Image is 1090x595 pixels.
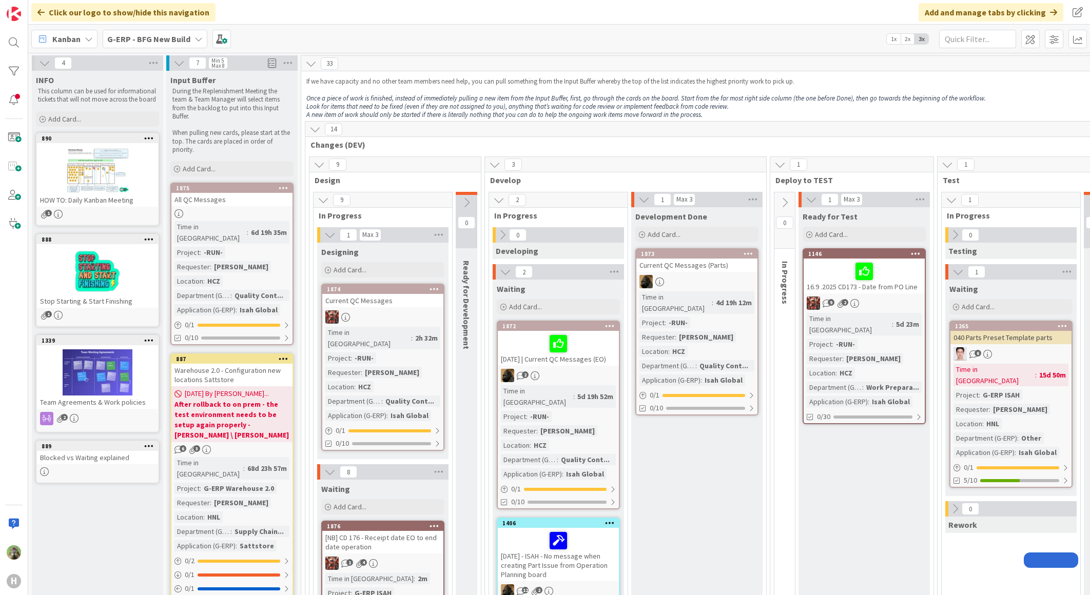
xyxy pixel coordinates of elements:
[236,540,237,551] span: :
[42,236,158,243] div: 888
[639,360,695,371] div: Department (G-ERP)
[639,346,668,357] div: Location
[356,381,374,392] div: HCZ
[502,323,619,330] div: 1872
[654,193,671,206] span: 1
[650,390,659,401] span: 0 / 1
[666,317,690,328] div: -RUN-
[37,442,158,451] div: 889
[36,234,159,327] a: 888Stop Starting & Start Finishing
[953,364,1035,386] div: Time in [GEOGRAPHIC_DATA]
[203,275,205,287] span: :
[702,374,745,386] div: Isah Global
[185,320,194,330] span: 0 / 1
[964,475,977,486] span: 5/10
[636,389,757,402] div: 0/1
[171,568,293,581] div: 0/1
[530,440,531,451] span: :
[322,310,443,324] div: JK
[306,94,986,103] em: Once a piece of work is finished, instead of immediately pulling a new item from the Input Buffer...
[498,519,619,581] div: 1406[DATE] - ISAH - No message when creating Part Issue from Operation Planning board
[713,297,754,308] div: 4d 19h 12m
[325,573,414,584] div: Time in [GEOGRAPHIC_DATA]
[526,411,528,422] span: :
[210,497,211,508] span: :
[842,353,844,364] span: :
[174,247,200,258] div: Project
[893,319,922,330] div: 5d 23m
[511,484,521,494] span: 0 / 1
[325,381,354,392] div: Location
[504,158,522,171] span: 3
[321,284,444,451] a: 1874Current QC MessagesJKTime in [GEOGRAPHIC_DATA]:2h 32mProject:-RUN-Requester:[PERSON_NAME]Loca...
[538,425,597,437] div: [PERSON_NAME]
[939,30,1016,48] input: Quick Filter...
[803,248,926,424] a: 114616.9 .2025 CD173 - Date from PO LineJKTime in [GEOGRAPHIC_DATA]:5d 23mProject:-RUN-Requester:...
[501,425,536,437] div: Requester
[536,587,542,593] span: 2
[498,322,619,331] div: 1872
[185,388,269,399] span: [DATE] By [PERSON_NAME]...
[321,57,338,70] span: 33
[950,331,1072,344] div: 040 Parts Preset Template parts
[336,438,349,449] span: 0/10
[336,425,345,436] span: 0 / 1
[174,526,230,537] div: Department (G-ERP)
[804,249,925,259] div: 1146
[639,317,665,328] div: Project
[7,7,21,21] img: Visit kanbanzone.com
[953,447,1015,458] div: Application (G-ERP)
[808,250,925,257] div: 1146
[817,411,830,422] span: 0/30
[950,322,1072,344] div: 1265040 Parts Preset Template parts
[174,540,236,551] div: Application (G-ERP)
[37,193,158,207] div: HOW TO: Daily Kanban Meeting
[211,497,271,508] div: [PERSON_NAME]
[174,221,247,244] div: Time in [GEOGRAPHIC_DATA]
[7,545,21,560] img: TT
[639,374,700,386] div: Application (G-ERP)
[386,410,388,421] span: :
[665,317,666,328] span: :
[236,304,237,315] span: :
[497,321,620,509] a: 1872[DATE] | Current QC Messages (EO)NDTime in [GEOGRAPHIC_DATA]:5d 19h 52mProject:-RUN-Requester...
[828,299,834,306] span: 9
[171,582,293,595] div: 0/1
[37,235,158,308] div: 888Stop Starting & Start Finishing
[1019,432,1044,444] div: Other
[211,261,271,272] div: [PERSON_NAME]
[37,336,158,409] div: 1339Team Agreements & Work policies
[962,302,995,311] span: Add Card...
[360,559,367,566] span: 4
[232,290,286,301] div: Quality Cont...
[950,347,1072,361] div: ll
[37,134,158,207] div: 890HOW TO: Daily Kanban Meeting
[193,445,200,452] span: 3
[501,385,573,408] div: Time in [GEOGRAPHIC_DATA]
[31,3,216,22] div: Click our logo to show/hide this navigation
[52,33,81,45] span: Kanban
[42,337,158,344] div: 1339
[509,302,542,311] span: Add Card...
[174,275,203,287] div: Location
[807,296,820,310] img: JK
[975,350,981,356] span: 6
[211,58,224,63] div: Min 5
[668,346,670,357] span: :
[325,123,342,135] span: 14
[821,193,839,206] span: 1
[413,332,440,344] div: 2h 32m
[837,367,855,379] div: HCZ
[947,210,1067,221] span: In Progress
[315,175,468,185] span: Design
[185,332,198,343] span: 0/10
[815,230,848,239] span: Add Card...
[185,569,194,580] span: 0 / 1
[639,291,712,314] div: Time in [GEOGRAPHIC_DATA]
[807,313,892,335] div: Time in [GEOGRAPHIC_DATA]
[536,425,538,437] span: :
[636,259,757,272] div: Current QC Messages (Parts)
[176,185,293,192] div: 1875
[835,367,837,379] span: :
[54,57,72,69] span: 4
